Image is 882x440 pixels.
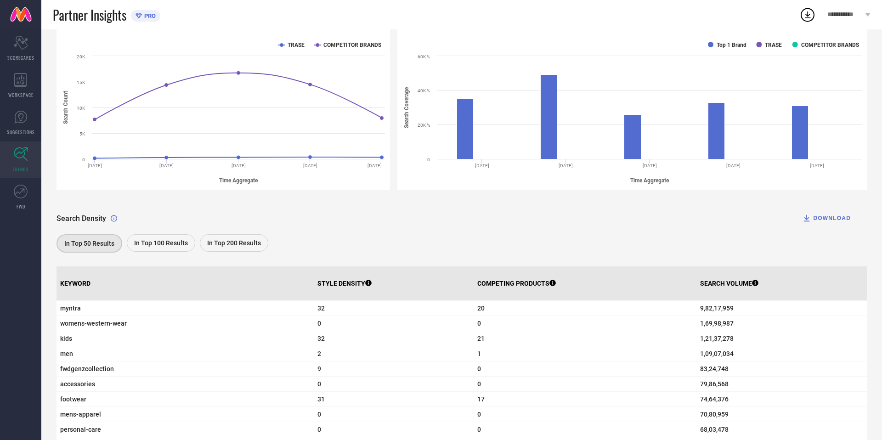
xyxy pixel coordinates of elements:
[77,54,85,59] text: 20K
[13,166,28,173] span: TRENDS
[60,335,310,342] span: kids
[630,177,669,184] tspan: Time Aggregate
[700,335,863,342] span: 1,21,37,278
[799,6,816,23] div: Open download list
[303,163,317,168] text: [DATE]
[477,395,693,403] span: 17
[418,54,430,59] text: 60K %
[77,106,85,111] text: 10K
[700,411,863,418] span: 70,80,959
[477,426,693,433] span: 0
[477,320,693,327] span: 0
[288,42,305,48] text: TRASE
[418,123,430,128] text: 20K %
[60,305,310,312] span: myntra
[317,280,372,287] p: STYLE DENSITY
[7,54,34,61] span: SCORECARDS
[60,320,310,327] span: womens-western-wear
[7,129,35,135] span: SUGGESTIONS
[219,177,258,184] tspan: Time Aggregate
[159,163,174,168] text: [DATE]
[801,42,859,48] text: COMPETITOR BRANDS
[60,380,310,388] span: accessories
[477,365,693,372] span: 0
[765,42,782,48] text: TRASE
[317,411,470,418] span: 0
[8,91,34,98] span: WORKSPACE
[367,163,382,168] text: [DATE]
[317,320,470,327] span: 0
[82,157,85,162] text: 0
[717,42,746,48] text: Top 1 Brand
[810,163,824,168] text: [DATE]
[317,426,470,433] span: 0
[60,426,310,433] span: personal-care
[427,157,430,162] text: 0
[726,163,740,168] text: [DATE]
[700,305,863,312] span: 9,82,17,959
[700,350,863,357] span: 1,09,07,034
[62,91,69,124] tspan: Search Count
[642,163,656,168] text: [DATE]
[60,395,310,403] span: footwear
[802,214,851,223] div: DOWNLOAD
[79,131,85,136] text: 5K
[477,411,693,418] span: 0
[142,12,156,19] span: PRO
[60,365,310,372] span: fwdgenzcollection
[700,380,863,388] span: 79,86,568
[403,87,409,128] tspan: Search Coverage
[559,163,573,168] text: [DATE]
[60,350,310,357] span: men
[57,214,106,223] span: Search Density
[232,163,246,168] text: [DATE]
[134,239,188,247] span: In Top 100 Results
[700,320,863,327] span: 1,69,98,987
[77,80,85,85] text: 15K
[317,305,470,312] span: 32
[53,6,126,24] span: Partner Insights
[64,240,114,247] span: In Top 50 Results
[700,280,758,287] p: SEARCH VOLUME
[477,350,693,357] span: 1
[477,335,693,342] span: 21
[88,163,102,168] text: [DATE]
[475,163,489,168] text: [DATE]
[57,266,314,301] th: KEYWORD
[17,203,25,210] span: FWD
[317,350,470,357] span: 2
[317,395,470,403] span: 31
[207,239,261,247] span: In Top 200 Results
[791,209,862,227] button: DOWNLOAD
[418,88,430,93] text: 40K %
[700,365,863,372] span: 83,24,748
[317,365,470,372] span: 9
[700,426,863,433] span: 68,03,478
[700,395,863,403] span: 74,64,376
[477,380,693,388] span: 0
[477,305,693,312] span: 20
[317,380,470,388] span: 0
[323,42,381,48] text: COMPETITOR BRANDS
[317,335,470,342] span: 32
[60,411,310,418] span: mens-apparel
[477,280,556,287] p: COMPETING PRODUCTS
